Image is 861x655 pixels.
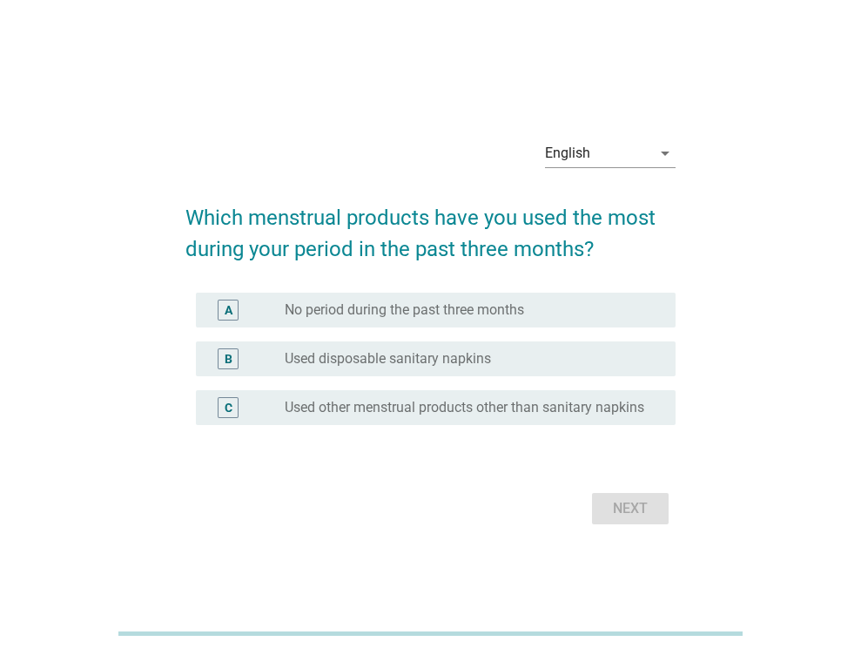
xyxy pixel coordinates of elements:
[225,399,232,417] div: C
[545,145,590,161] div: English
[655,143,676,164] i: arrow_drop_down
[225,301,232,320] div: A
[285,301,524,319] label: No period during the past three months
[285,399,644,416] label: Used other menstrual products other than sanitary napkins
[225,350,232,368] div: B
[185,185,676,265] h2: Which menstrual products have you used the most during your period in the past three months?
[285,350,491,368] label: Used disposable sanitary napkins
